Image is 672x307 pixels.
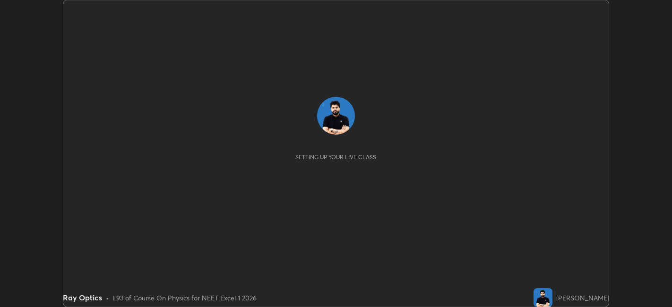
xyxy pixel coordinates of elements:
img: 83a18a2ccf0346ec988349b1c8dfe260.jpg [317,97,355,135]
div: Ray Optics [63,292,102,303]
div: • [106,293,109,303]
div: [PERSON_NAME] [556,293,609,303]
div: L93 of Course On Physics for NEET Excel 1 2026 [113,293,257,303]
img: 83a18a2ccf0346ec988349b1c8dfe260.jpg [534,288,552,307]
div: Setting up your live class [295,153,376,161]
